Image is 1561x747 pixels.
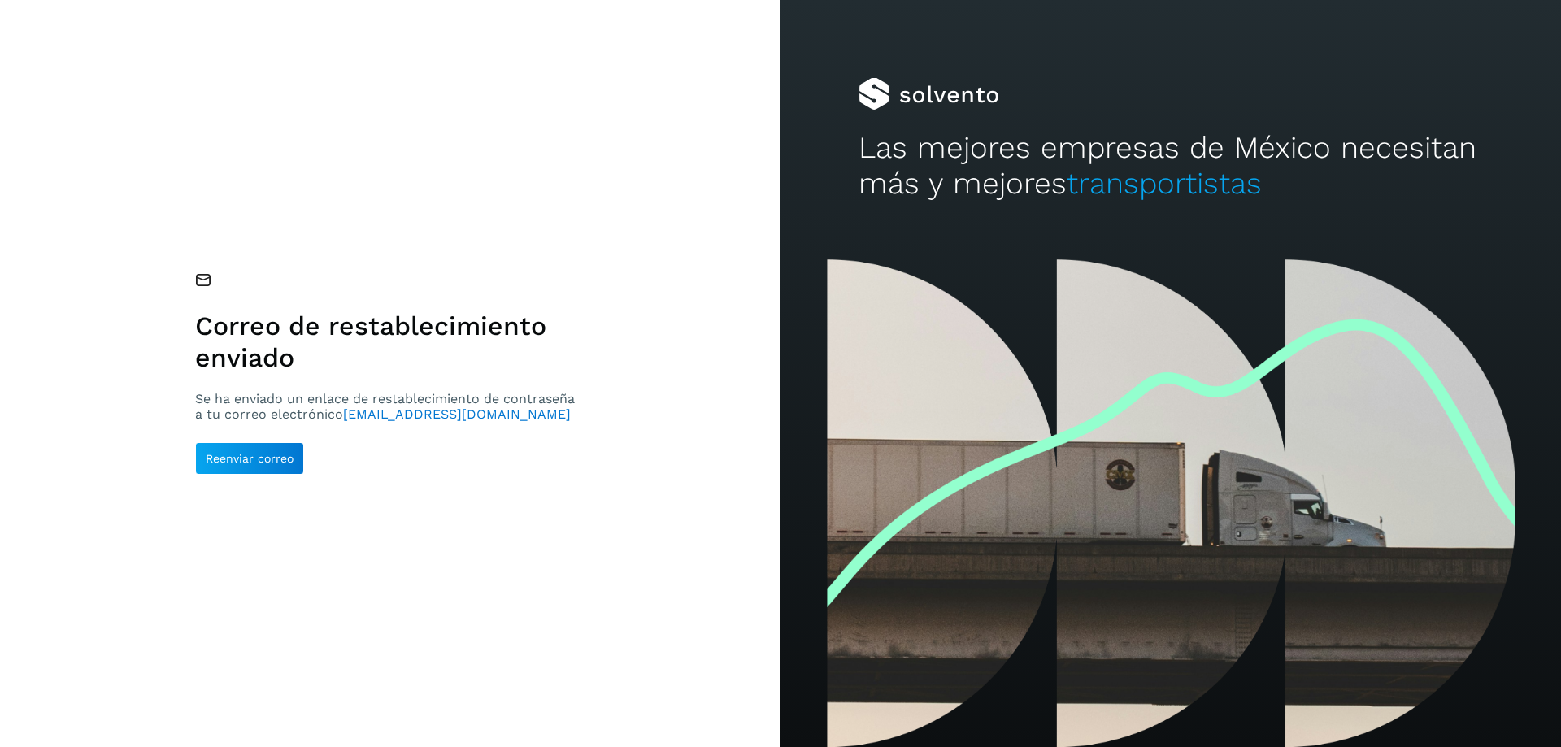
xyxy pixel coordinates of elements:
[195,442,304,475] button: Reenviar correo
[859,130,1483,202] h2: Las mejores empresas de México necesitan más y mejores
[1067,166,1262,201] span: transportistas
[343,406,571,422] span: [EMAIL_ADDRESS][DOMAIN_NAME]
[195,391,581,422] p: Se ha enviado un enlace de restablecimiento de contraseña a tu correo electrónico
[195,311,581,373] h1: Correo de restablecimiento enviado
[206,453,294,464] span: Reenviar correo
